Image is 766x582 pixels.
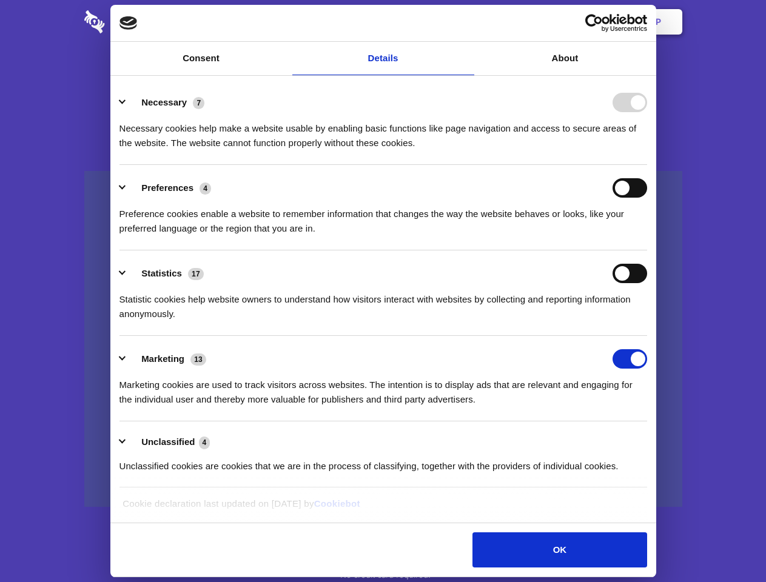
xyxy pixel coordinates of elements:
button: Necessary (7) [119,93,212,112]
h4: Auto-redaction of sensitive data, encrypted data sharing and self-destructing private chats. Shar... [84,110,682,150]
button: Statistics (17) [119,264,212,283]
button: Unclassified (4) [119,435,218,450]
span: 17 [188,268,204,280]
a: Cookiebot [314,498,360,509]
span: 7 [193,97,204,109]
a: Login [550,3,603,41]
label: Statistics [141,268,182,278]
div: Cookie declaration last updated on [DATE] by [113,497,653,520]
a: Consent [110,42,292,75]
div: Unclassified cookies are cookies that we are in the process of classifying, together with the pro... [119,450,647,473]
div: Preference cookies enable a website to remember information that changes the way the website beha... [119,198,647,236]
label: Marketing [141,353,184,364]
span: 4 [200,182,211,195]
span: 13 [190,353,206,366]
a: Usercentrics Cookiebot - opens in a new window [541,14,647,32]
div: Marketing cookies are used to track visitors across websites. The intention is to display ads tha... [119,369,647,407]
label: Necessary [141,97,187,107]
img: logo [119,16,138,30]
div: Necessary cookies help make a website usable by enabling basic functions like page navigation and... [119,112,647,150]
label: Preferences [141,182,193,193]
a: About [474,42,656,75]
span: 4 [199,436,210,449]
a: Contact [492,3,548,41]
a: Details [292,42,474,75]
a: Pricing [356,3,409,41]
img: logo-wordmark-white-trans-d4663122ce5f474addd5e946df7df03e33cb6a1c49d2221995e7729f52c070b2.svg [84,10,188,33]
div: Statistic cookies help website owners to understand how visitors interact with websites by collec... [119,283,647,321]
h1: Eliminate Slack Data Loss. [84,55,682,98]
iframe: Drift Widget Chat Controller [705,521,751,567]
button: Marketing (13) [119,349,214,369]
a: Wistia video thumbnail [84,171,682,507]
button: OK [472,532,647,567]
button: Preferences (4) [119,178,219,198]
